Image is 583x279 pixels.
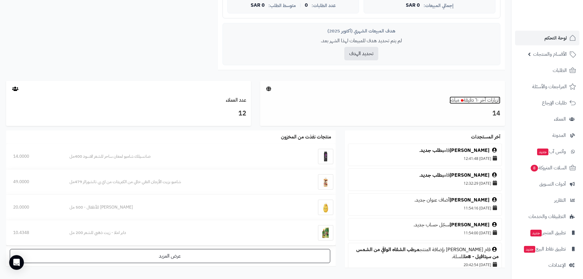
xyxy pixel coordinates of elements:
p: لم يتم تحديد هدف للمبيعات لهذا الشهر بعد. [227,37,495,44]
span: جديد [537,149,548,155]
span: السلات المتروكة [530,164,567,172]
span: الإعدادات [548,261,566,270]
a: [PERSON_NAME] [450,196,489,204]
span: الأقسام والمنتجات [533,50,567,58]
span: التطبيقات والخدمات [529,212,566,221]
div: شامبو بزيت الأرجان النقي خالي من الكبريتات من اي بي ناتشورالز 479مل [69,179,291,185]
span: تطبيق المتجر [530,228,566,237]
a: المدونة [515,128,579,143]
img: دابر املا - زيت ذهبي للشعر 200 مل [318,225,333,240]
span: جديد [524,246,535,253]
div: Open Intercom Messenger [9,255,24,270]
a: عدد العملاء [226,96,246,104]
div: [DATE] 11:54:00 [351,228,499,237]
a: تطبيق نقاط البيعجديد [515,242,579,256]
div: أضاف عنوان جديد. [351,197,499,204]
a: وآتس آبجديد [515,144,579,159]
span: جديد [530,230,542,236]
span: طلبات الإرجاع [542,99,567,107]
div: قام . [351,172,499,179]
a: [PERSON_NAME] [450,172,489,179]
div: صانسيلك شامبو لمعان ساحر للشعر الاسود 400مل [69,153,291,160]
a: تطبيق المتجرجديد [515,225,579,240]
a: عرض المزيد [10,249,330,263]
span: 0 [305,3,308,8]
h3: منتجات نفذت من المخزون [281,134,331,140]
span: العملاء [554,115,566,123]
span: متوسط الطلب: [268,3,296,8]
small: مباشر [450,96,459,104]
img: صانسيلك شامبو لمعان ساحر للشعر الاسود 400مل [318,149,333,164]
a: [PERSON_NAME] [450,221,489,228]
div: 20.0000 [13,204,55,210]
span: المدونة [552,131,566,140]
span: عدد الطلبات: [312,3,336,8]
span: تطبيق نقاط البيع [523,245,566,253]
h3: آخر المستجدات [471,134,500,140]
img: logo-2.png [541,17,577,30]
a: [PERSON_NAME] [450,147,489,154]
a: مرطب الشفاه الواقي من الشمس من سيتافيل - 8مل [356,246,499,260]
span: التقارير [554,196,566,205]
div: [DATE] 12:32:29 [351,179,499,187]
a: بطلب جديد [420,147,444,154]
span: 0 SAR [251,3,265,8]
a: طلبات الإرجاع [515,96,579,110]
a: السلات المتروكة8 [515,160,579,175]
button: تحديد الهدف [344,47,378,60]
h3: 14 [265,108,500,119]
span: وآتس آب [536,147,566,156]
span: لوحة التحكم [544,34,567,42]
img: جونسون شامبو للأطفال - 500 مل [318,200,333,215]
div: 49.0000 [13,179,55,185]
span: إجمالي المبيعات: [424,3,454,8]
span: الطلبات [553,66,567,75]
div: [DATE] 11:54:16 [351,204,499,212]
div: سجّل حساب جديد. [351,221,499,228]
a: أدوات التسويق [515,177,579,191]
a: التطبيقات والخدمات [515,209,579,224]
a: المراجعات والأسئلة [515,79,579,94]
h3: 12 [11,108,246,119]
a: الزيارات آخر ٦٠ دقيقةمباشر [450,96,500,104]
img: شامبو بزيت الأرجان النقي خالي من الكبريتات من اي بي ناتشورالز 479مل [318,174,333,190]
a: الإعدادات [515,258,579,273]
span: 0 SAR [406,3,420,8]
a: لوحة التحكم [515,31,579,45]
span: أدوات التسويق [539,180,566,188]
span: 8 [531,165,538,172]
div: قام . [351,147,499,154]
a: العملاء [515,112,579,126]
span: | [300,3,301,8]
a: بطلب جديد [420,172,444,179]
div: 14.0000 [13,153,55,160]
a: التقارير [515,193,579,208]
div: 10.4348 [13,230,55,236]
span: المراجعات والأسئلة [532,82,567,91]
a: الطلبات [515,63,579,78]
div: [DATE] 20:42:54 [351,260,499,269]
div: قام [PERSON_NAME] بإضافة المنتج للسلة. [351,246,499,260]
div: [PERSON_NAME] للأطفال - 500 مل [69,204,291,210]
div: [DATE] 12:41:48 [351,154,499,163]
div: دابر املا - زيت ذهبي للشعر 200 مل [69,230,291,236]
div: هدف المبيعات الشهري (أكتوبر 2025) [227,28,495,34]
